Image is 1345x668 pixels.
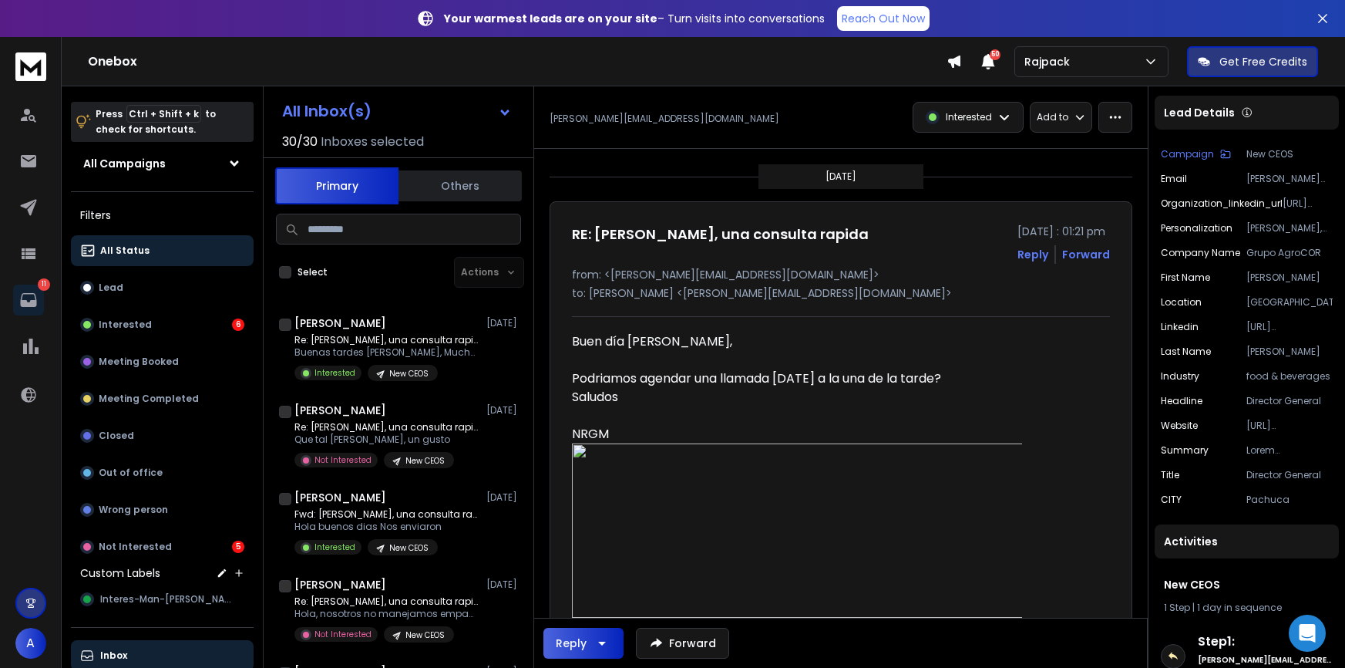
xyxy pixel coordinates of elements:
[389,542,429,554] p: New CEOS
[1155,525,1339,558] div: Activities
[71,346,254,377] button: Meeting Booked
[1161,444,1209,457] p: Summary
[1198,654,1333,666] h6: [PERSON_NAME][EMAIL_ADDRESS][DOMAIN_NAME]
[1164,577,1330,592] h1: New CEOS
[1161,346,1211,358] p: Last Name
[71,272,254,303] button: Lead
[1289,615,1326,652] div: Open Intercom Messenger
[232,541,244,553] div: 5
[1246,222,1333,234] p: [PERSON_NAME], veo que eres Director General de Grupo Agroindustrial COR, excelente. Fíjate que a...
[99,282,123,294] p: Lead
[99,393,199,405] p: Meeting Completed
[294,434,479,446] p: Que tal [PERSON_NAME], un gusto
[100,245,150,257] p: All Status
[636,628,729,659] button: Forward
[1161,148,1231,160] button: Campaign
[1246,247,1333,259] p: Grupo AgroCOR
[486,491,521,504] p: [DATE]
[1246,321,1333,333] p: [URL][DOMAIN_NAME][PERSON_NAME]
[1161,197,1283,210] p: organization_linkedin_url
[556,636,587,651] div: Reply
[1161,296,1202,309] p: location
[282,133,318,151] span: 30 / 30
[1246,420,1333,432] p: [URL][DOMAIN_NAME]
[550,113,779,125] p: [PERSON_NAME][EMAIL_ADDRESS][DOMAIN_NAME]
[1246,173,1333,185] p: [PERSON_NAME][EMAIL_ADDRESS][DOMAIN_NAME]
[99,356,179,368] p: Meeting Booked
[837,6,930,31] a: Reach Out Now
[1161,173,1187,185] p: Email
[275,167,398,204] button: Primary
[1246,395,1333,407] p: Director General
[83,156,166,171] h1: All Campaigns
[1161,272,1210,284] p: First Name
[294,334,479,346] p: Re: [PERSON_NAME], una consulta rapida
[294,490,386,505] h1: [PERSON_NAME]
[1164,105,1235,120] p: Lead Details
[80,565,160,581] h3: Custom Labels
[99,319,152,331] p: Interested
[486,579,521,591] p: [DATE]
[1246,494,1333,506] p: Pachuca
[1161,370,1199,383] p: industry
[1219,54,1307,69] p: Get Free Credits
[100,593,237,606] span: Interes-Man-[PERSON_NAME]
[1161,395,1202,407] p: headline
[270,96,524,127] button: All Inbox(s)
[990,49,1000,60] span: 50
[294,315,386,331] h1: [PERSON_NAME]
[294,403,386,418] h1: [PERSON_NAME]
[15,628,46,659] button: A
[71,204,254,226] h3: Filters
[13,285,44,315] a: 11
[99,467,163,479] p: Out of office
[486,317,521,329] p: [DATE]
[572,224,869,245] h1: RE: [PERSON_NAME], una consulta rapida
[1246,346,1333,358] p: [PERSON_NAME]
[1198,633,1333,651] h6: Step 1 :
[1161,469,1179,481] p: title
[71,420,254,451] button: Closed
[444,11,825,26] p: – Turn visits into conversations
[314,541,355,553] p: Interested
[405,629,445,641] p: New CEOS
[88,52,947,71] h1: Onebox
[572,285,1110,301] p: to: [PERSON_NAME] <[PERSON_NAME][EMAIL_ADDRESS][DOMAIN_NAME]>
[71,531,254,562] button: Not Interested5
[294,608,479,620] p: Hola, nosotros no manejamos empaque
[1246,296,1333,309] p: [GEOGRAPHIC_DATA]
[314,454,372,466] p: Not Interested
[294,346,479,359] p: Buenas tardes [PERSON_NAME], Muchas gracias
[1161,420,1198,432] p: website
[398,169,522,203] button: Others
[126,105,201,123] span: Ctrl + Shift + k
[1161,222,1232,234] p: Personalization
[405,455,445,467] p: New CEOS
[99,504,168,516] p: Wrong person
[1062,247,1110,262] div: Forward
[232,319,244,331] div: 6
[321,133,424,151] h3: Inboxes selected
[1161,494,1182,506] p: CITY
[1246,469,1333,481] p: Director General
[71,584,254,615] button: Interes-Man-[PERSON_NAME]
[572,444,1022,618] img: image001.jpg@01DC085E.ED9698D0
[1197,601,1282,614] span: 1 day in sequence
[38,278,50,291] p: 11
[1037,111,1068,123] p: Add to
[71,235,254,266] button: All Status
[100,649,127,662] p: Inbox
[298,266,328,278] label: Select
[1246,148,1333,160] p: New CEOS
[1164,602,1330,614] div: |
[572,332,941,406] span: Buen día [PERSON_NAME], Podriamos agendar una llamada [DATE] a la una de la tarde? Saludos
[572,267,1110,282] p: from: <[PERSON_NAME][EMAIL_ADDRESS][DOMAIN_NAME]>
[294,577,386,592] h1: [PERSON_NAME]
[1246,370,1333,383] p: food & beverages
[1017,247,1048,262] button: Reply
[572,425,609,443] span: NRGM
[96,106,216,137] p: Press to check for shortcuts.
[71,383,254,414] button: Meeting Completed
